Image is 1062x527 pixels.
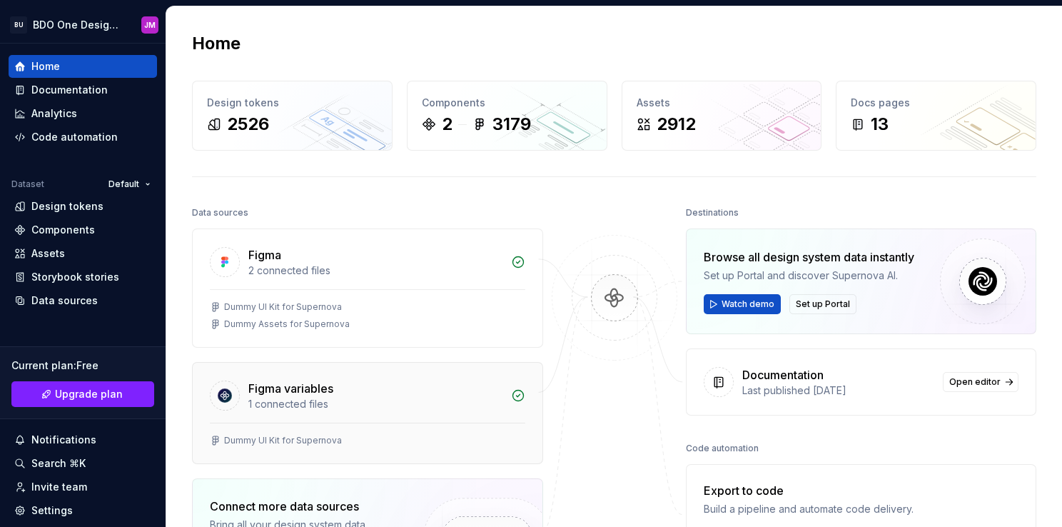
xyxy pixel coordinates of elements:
[742,383,935,398] div: Last published [DATE]
[9,242,157,265] a: Assets
[704,249,914,266] div: Browse all design system data instantly
[108,179,139,190] span: Default
[33,18,124,32] div: BDO One Design System
[9,476,157,498] a: Invite team
[686,203,739,223] div: Destinations
[943,372,1018,392] a: Open editor
[9,289,157,312] a: Data sources
[492,113,531,136] div: 3179
[407,81,607,151] a: Components23179
[210,498,399,515] div: Connect more data sources
[11,358,154,373] div: Current plan : Free
[207,96,378,110] div: Design tokens
[9,102,157,125] a: Analytics
[742,366,824,383] div: Documentation
[248,263,502,278] div: 2 connected files
[9,499,157,522] a: Settings
[31,59,60,74] div: Home
[657,113,696,136] div: 2912
[102,174,157,194] button: Default
[31,293,98,308] div: Data sources
[704,482,914,499] div: Export to code
[31,130,118,144] div: Code automation
[11,179,44,190] div: Dataset
[31,106,77,121] div: Analytics
[871,113,889,136] div: 13
[622,81,822,151] a: Assets2912
[55,387,123,401] span: Upgrade plan
[796,298,850,310] span: Set up Portal
[31,456,86,471] div: Search ⌘K
[224,301,342,313] div: Dummy UI Kit for Supernova
[31,199,103,214] div: Design tokens
[9,452,157,475] button: Search ⌘K
[144,19,156,31] div: JM
[9,126,157,149] a: Code automation
[9,79,157,101] a: Documentation
[224,435,342,446] div: Dummy UI Kit for Supernova
[637,96,807,110] div: Assets
[31,270,119,284] div: Storybook stories
[704,502,914,516] div: Build a pipeline and automate code delivery.
[442,113,452,136] div: 2
[192,203,248,223] div: Data sources
[192,32,241,55] h2: Home
[9,195,157,218] a: Design tokens
[227,113,269,136] div: 2526
[31,503,73,518] div: Settings
[192,81,393,151] a: Design tokens2526
[31,83,108,97] div: Documentation
[9,55,157,78] a: Home
[9,428,157,451] button: Notifications
[9,266,157,288] a: Storybook stories
[851,96,1021,110] div: Docs pages
[31,480,87,494] div: Invite team
[10,16,27,34] div: BU
[722,298,774,310] span: Watch demo
[836,81,1036,151] a: Docs pages13
[3,9,163,40] button: BUBDO One Design SystemJM
[422,96,592,110] div: Components
[224,318,350,330] div: Dummy Assets for Supernova
[704,294,781,314] button: Watch demo
[248,397,502,411] div: 1 connected files
[789,294,856,314] button: Set up Portal
[248,380,333,397] div: Figma variables
[192,362,543,464] a: Figma variables1 connected filesDummy UI Kit for Supernova
[686,438,759,458] div: Code automation
[192,229,543,348] a: Figma2 connected filesDummy UI Kit for SupernovaDummy Assets for Supernova
[11,381,154,407] a: Upgrade plan
[31,246,65,261] div: Assets
[31,223,95,237] div: Components
[248,246,281,263] div: Figma
[704,268,914,283] div: Set up Portal and discover Supernova AI.
[31,433,96,447] div: Notifications
[9,219,157,241] a: Components
[949,376,1001,388] span: Open editor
